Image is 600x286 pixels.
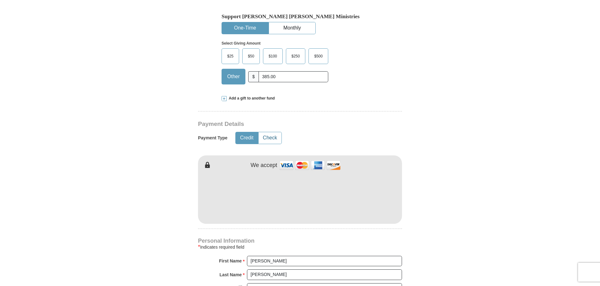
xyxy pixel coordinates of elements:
[265,51,280,61] span: $100
[222,41,260,46] strong: Select Giving Amount
[288,51,303,61] span: $250
[236,132,258,144] button: Credit
[269,22,315,34] button: Monthly
[279,159,341,172] img: credit cards accepted
[198,121,358,128] h3: Payment Details
[198,135,228,141] h5: Payment Type
[224,51,237,61] span: $25
[259,132,281,144] button: Check
[245,51,257,61] span: $50
[198,238,402,243] h4: Personal Information
[224,72,243,81] span: Other
[198,243,402,251] div: Indicates required field
[219,256,242,265] strong: First Name
[220,270,242,279] strong: Last Name
[248,71,259,82] span: $
[227,96,275,101] span: Add a gift to another fund
[251,162,277,169] h4: We accept
[222,22,268,34] button: One-Time
[311,51,326,61] span: $500
[222,13,378,20] h5: Support [PERSON_NAME] [PERSON_NAME] Ministries
[259,71,328,82] input: Other Amount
